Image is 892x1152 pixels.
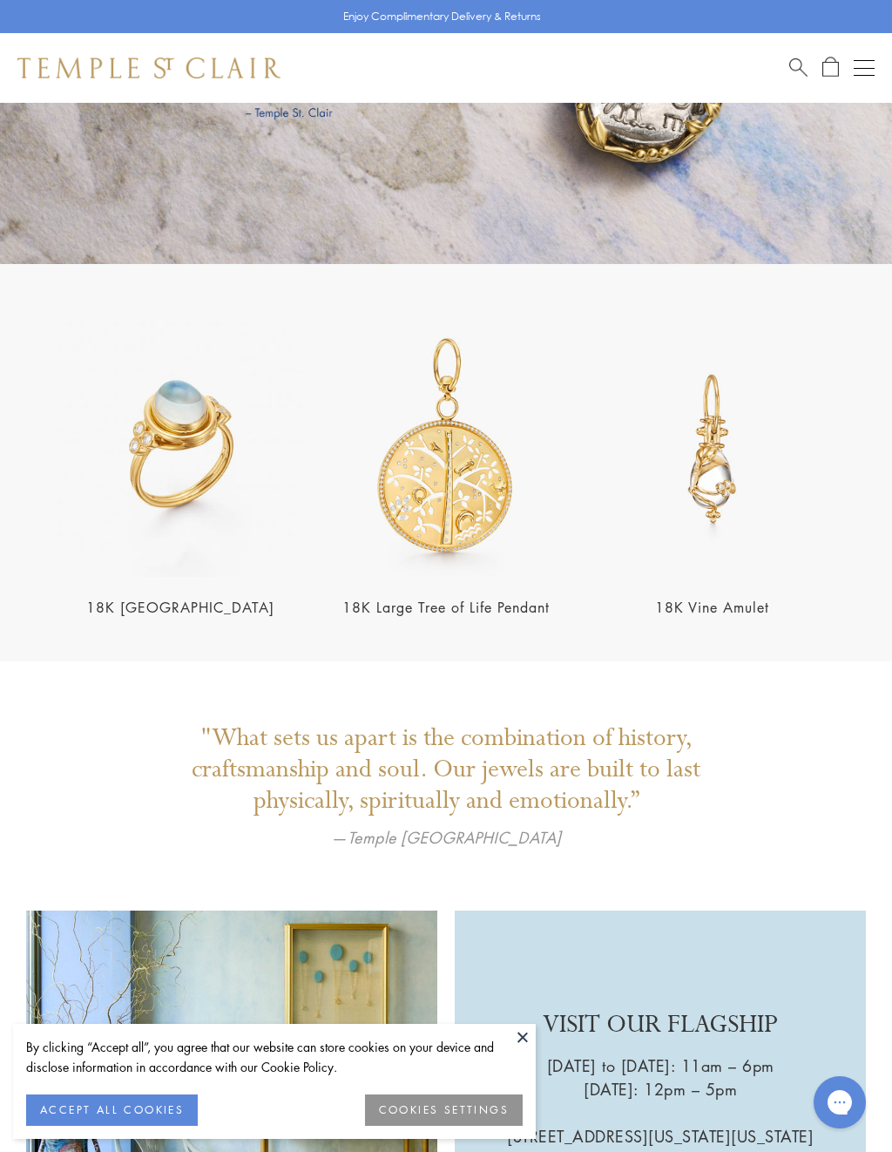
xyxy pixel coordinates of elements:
[655,598,769,617] a: 18K Vine Amulet
[52,321,307,576] img: R14110-BM8V
[854,58,875,78] button: Open navigation
[343,8,541,25] p: Enjoy Complimentary Delivery & Returns
[507,1101,814,1149] p: [STREET_ADDRESS][US_STATE][US_STATE]
[543,1004,778,1054] p: VISIT OUR FLAGSHIP
[17,58,280,78] img: Temple St. Clair
[348,826,561,849] em: Temple [GEOGRAPHIC_DATA]
[318,321,573,576] img: P31842-PVTREE
[822,57,839,78] a: Open Shopping Bag
[26,1094,198,1126] button: ACCEPT ALL COOKIES
[26,1037,523,1077] div: By clicking “Accept all”, you agree that our website can store cookies on your device and disclos...
[342,598,550,617] a: 18K Large Tree of Life Pendant
[789,57,808,78] a: Search
[365,1094,523,1126] button: COOKIES SETTINGS
[141,722,751,817] p: "What sets us apart is the combination of history, craftsmanship and soul. Our jewels are built t...
[141,825,751,850] p: —
[805,1070,875,1135] iframe: Gorgias live chat messenger
[86,598,274,617] a: 18K [GEOGRAPHIC_DATA]
[585,321,840,576] img: P51816-E11VINE
[547,1054,774,1101] p: [DATE] to [DATE]: 11am – 6pm [DATE]: 12pm – 5pm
